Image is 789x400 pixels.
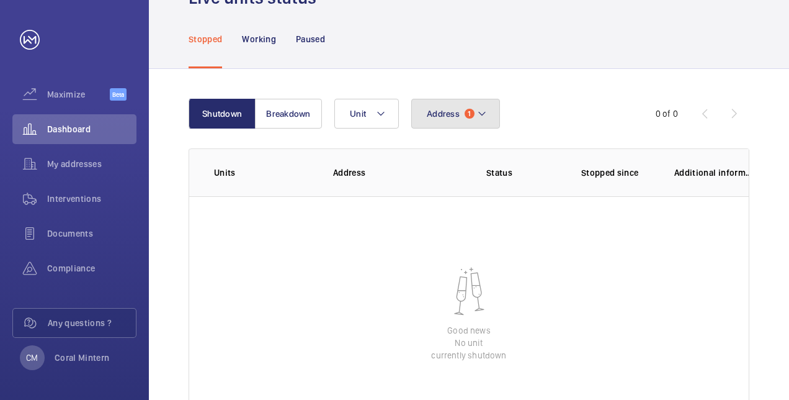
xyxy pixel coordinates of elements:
[48,317,136,329] span: Any questions ?
[255,99,322,129] button: Breakdown
[242,33,275,45] p: Working
[350,109,366,119] span: Unit
[674,166,754,179] p: Additional information
[47,262,136,275] span: Compliance
[189,99,256,129] button: Shutdown
[55,352,110,364] p: Coral Mintern
[214,166,313,179] p: Units
[465,109,475,119] span: 1
[656,107,678,120] div: 0 of 0
[411,99,500,129] button: Address1
[47,227,136,240] span: Documents
[189,33,222,45] p: Stopped
[47,193,136,205] span: Interventions
[333,166,437,179] p: Address
[446,166,553,179] p: Status
[431,324,506,361] p: Good news No unit currently shutdown
[47,158,136,170] span: My addresses
[47,88,110,101] span: Maximize
[110,88,127,101] span: Beta
[581,166,654,179] p: Stopped since
[26,352,38,364] p: CM
[334,99,399,129] button: Unit
[296,33,325,45] p: Paused
[427,109,460,119] span: Address
[47,123,136,135] span: Dashboard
